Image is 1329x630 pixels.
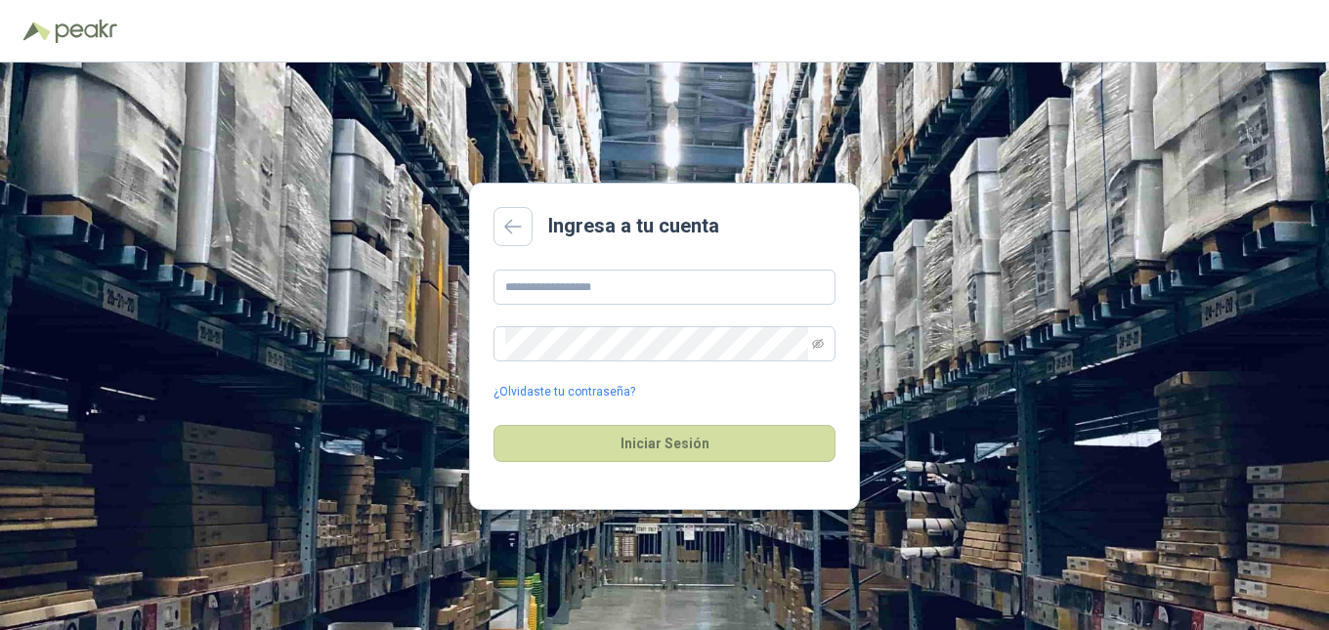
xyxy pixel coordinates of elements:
span: eye-invisible [812,338,824,350]
img: Logo [23,21,51,41]
a: ¿Olvidaste tu contraseña? [493,383,635,401]
img: Peakr [55,20,117,43]
h2: Ingresa a tu cuenta [548,211,719,241]
button: Iniciar Sesión [493,425,836,462]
